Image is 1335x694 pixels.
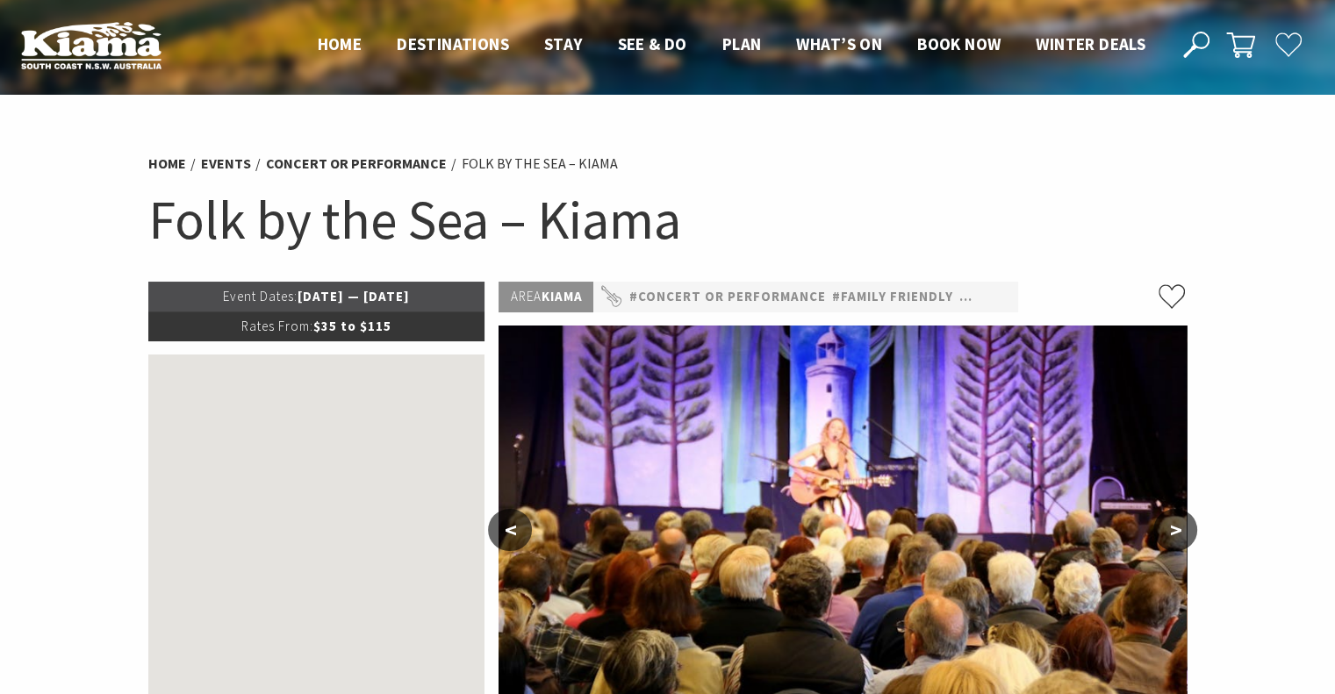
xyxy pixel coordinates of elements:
[1036,33,1145,54] span: Winter Deals
[796,33,882,54] span: What’s On
[917,33,1001,54] span: Book now
[241,318,313,334] span: Rates From:
[462,153,618,175] li: Folk by the Sea – Kiama
[510,288,541,304] span: Area
[722,33,762,54] span: Plan
[148,311,485,341] p: $35 to $115
[223,288,298,304] span: Event Dates:
[148,184,1188,255] h1: Folk by the Sea – Kiama
[628,286,825,308] a: #Concert or Performance
[488,509,532,551] button: <
[831,286,952,308] a: #Family Friendly
[266,154,447,173] a: Concert or Performance
[21,21,161,69] img: Kiama Logo
[318,33,362,54] span: Home
[618,33,687,54] span: See & Do
[544,33,583,54] span: Stay
[148,154,186,173] a: Home
[397,33,509,54] span: Destinations
[201,154,251,173] a: Events
[499,282,593,312] p: Kiama
[148,282,485,311] p: [DATE] — [DATE]
[300,31,1163,60] nav: Main Menu
[958,286,1039,308] a: #Festivals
